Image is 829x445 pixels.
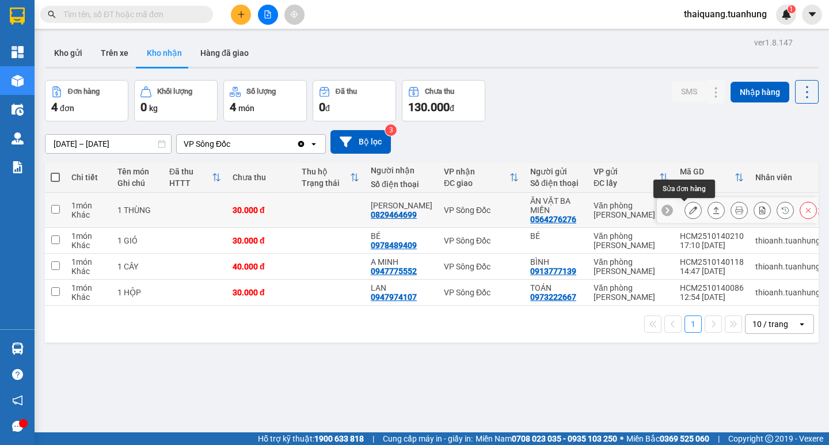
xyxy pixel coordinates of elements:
[12,369,23,380] span: question-circle
[68,88,100,96] div: Đơn hàng
[371,292,417,302] div: 0947974107
[789,5,793,13] span: 1
[336,88,357,96] div: Đã thu
[296,139,306,149] svg: Clear value
[402,80,485,121] button: Chưa thu130.000đ
[594,283,668,302] div: Văn phòng [PERSON_NAME]
[755,173,820,182] div: Nhân viên
[12,161,24,173] img: solution-icon
[302,178,350,188] div: Trạng thái
[718,432,720,445] span: |
[754,36,793,49] div: ver 1.8.147
[117,288,158,297] div: 1 HỘP
[92,39,138,67] button: Trên xe
[680,267,744,276] div: 14:47 [DATE]
[163,162,227,193] th: Toggle SortBy
[685,201,702,219] div: Sửa đơn hàng
[45,39,92,67] button: Kho gửi
[117,178,158,188] div: Ghi chú
[71,231,106,241] div: 1 món
[233,236,290,245] div: 30.000 đ
[530,292,576,302] div: 0973222667
[117,206,158,215] div: 1 THÙNG
[51,100,58,114] span: 4
[620,436,623,441] span: ⚪️
[530,283,582,292] div: TOÁN
[330,130,391,154] button: Bộ lọc
[444,167,509,176] div: VP nhận
[302,167,350,176] div: Thu hộ
[258,5,278,25] button: file-add
[530,167,582,176] div: Người gửi
[450,104,454,113] span: đ
[680,292,744,302] div: 12:54 [DATE]
[71,201,106,210] div: 1 món
[309,139,318,149] svg: open
[626,432,709,445] span: Miền Bắc
[237,10,245,18] span: plus
[45,80,128,121] button: Đơn hàng4đơn
[325,104,330,113] span: đ
[45,135,171,153] input: Select a date range.
[63,8,199,21] input: Tìm tên, số ĐT hoặc mã đơn
[444,288,519,297] div: VP Sông Đốc
[231,5,251,25] button: plus
[12,421,23,432] span: message
[594,257,668,276] div: Văn phòng [PERSON_NAME]
[48,10,56,18] span: search
[680,241,744,250] div: 17:10 [DATE]
[117,236,158,245] div: 1 GIỎ
[371,166,432,175] div: Người nhận
[444,262,519,271] div: VP Sông Đốc
[231,138,233,150] input: Selected VP Sông Đốc.
[594,178,659,188] div: ĐC lấy
[230,100,236,114] span: 4
[12,343,24,355] img: warehouse-icon
[444,178,509,188] div: ĐC giao
[246,88,276,96] div: Số lượng
[807,9,817,20] span: caret-down
[117,167,158,176] div: Tên món
[12,46,24,58] img: dashboard-icon
[781,9,792,20] img: icon-new-feature
[12,132,24,144] img: warehouse-icon
[680,257,744,267] div: HCM2510140118
[680,167,735,176] div: Mã GD
[438,162,524,193] th: Toggle SortBy
[71,257,106,267] div: 1 món
[755,236,820,245] div: thioanh.tuanhung
[60,104,74,113] span: đơn
[674,162,750,193] th: Toggle SortBy
[383,432,473,445] span: Cung cấp máy in - giấy in:
[752,318,788,330] div: 10 / trang
[12,104,24,116] img: warehouse-icon
[238,104,254,113] span: món
[233,288,290,297] div: 30.000 đ
[680,178,735,188] div: Ngày ĐH
[371,283,432,292] div: LAN
[371,231,432,241] div: BÉ
[12,395,23,406] span: notification
[71,173,106,182] div: Chi tiết
[708,201,725,219] div: Giao hàng
[169,178,212,188] div: HTTT
[71,210,106,219] div: Khác
[408,100,450,114] span: 130.000
[512,434,617,443] strong: 0708 023 035 - 0935 103 250
[444,236,519,245] div: VP Sông Đốc
[530,196,582,215] div: ĂN VẶT BA MIỀN
[371,267,417,276] div: 0947775552
[755,288,820,297] div: thioanh.tuanhung
[233,173,290,182] div: Chưa thu
[680,283,744,292] div: HCM2510140086
[138,39,191,67] button: Kho nhận
[588,162,674,193] th: Toggle SortBy
[530,231,582,241] div: BÉ
[476,432,617,445] span: Miền Nam
[313,80,396,121] button: Đã thu0đ
[12,75,24,87] img: warehouse-icon
[284,5,305,25] button: aim
[425,88,454,96] div: Chưa thu
[788,5,796,13] sup: 1
[765,435,773,443] span: copyright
